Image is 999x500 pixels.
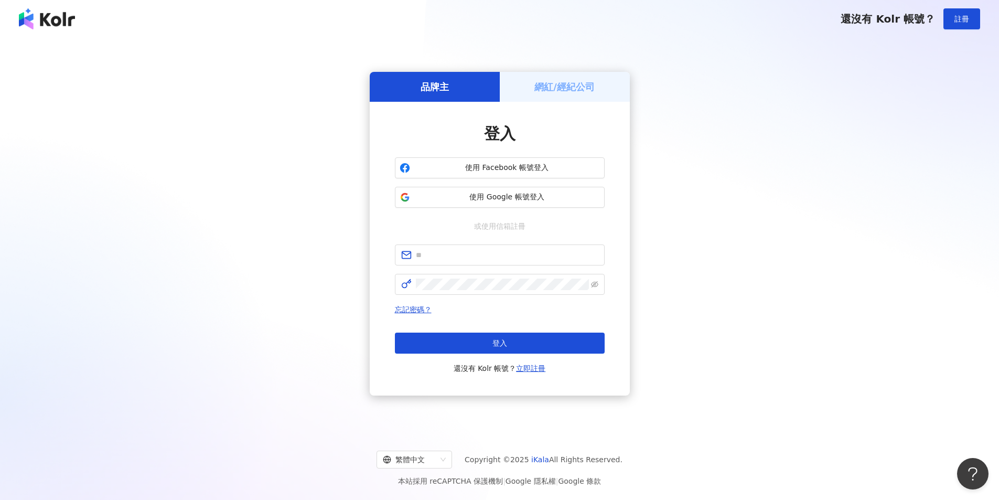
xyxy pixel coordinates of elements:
span: | [556,477,558,485]
iframe: Help Scout Beacon - Open [957,458,989,490]
span: 本站採用 reCAPTCHA 保護機制 [398,475,601,487]
span: 還沒有 Kolr 帳號？ [841,13,935,25]
a: 忘記密碼？ [395,305,432,314]
h5: 網紅/經紀公司 [534,80,595,93]
button: 登入 [395,333,605,354]
span: 還沒有 Kolr 帳號？ [454,362,546,375]
span: 使用 Google 帳號登入 [414,192,600,203]
img: logo [19,8,75,29]
h5: 品牌主 [421,80,449,93]
a: 立即註冊 [516,364,545,373]
span: 註冊 [954,15,969,23]
div: 繁體中文 [383,451,436,468]
span: 使用 Facebook 帳號登入 [414,163,600,173]
button: 使用 Facebook 帳號登入 [395,157,605,178]
a: Google 條款 [558,477,601,485]
span: | [503,477,506,485]
a: iKala [531,455,549,464]
button: 註冊 [943,8,980,29]
button: 使用 Google 帳號登入 [395,187,605,208]
span: 登入 [484,124,515,143]
span: 或使用信箱註冊 [467,220,533,232]
span: eye-invisible [591,281,598,288]
span: Copyright © 2025 All Rights Reserved. [465,453,622,466]
a: Google 隱私權 [506,477,556,485]
span: 登入 [492,339,507,347]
